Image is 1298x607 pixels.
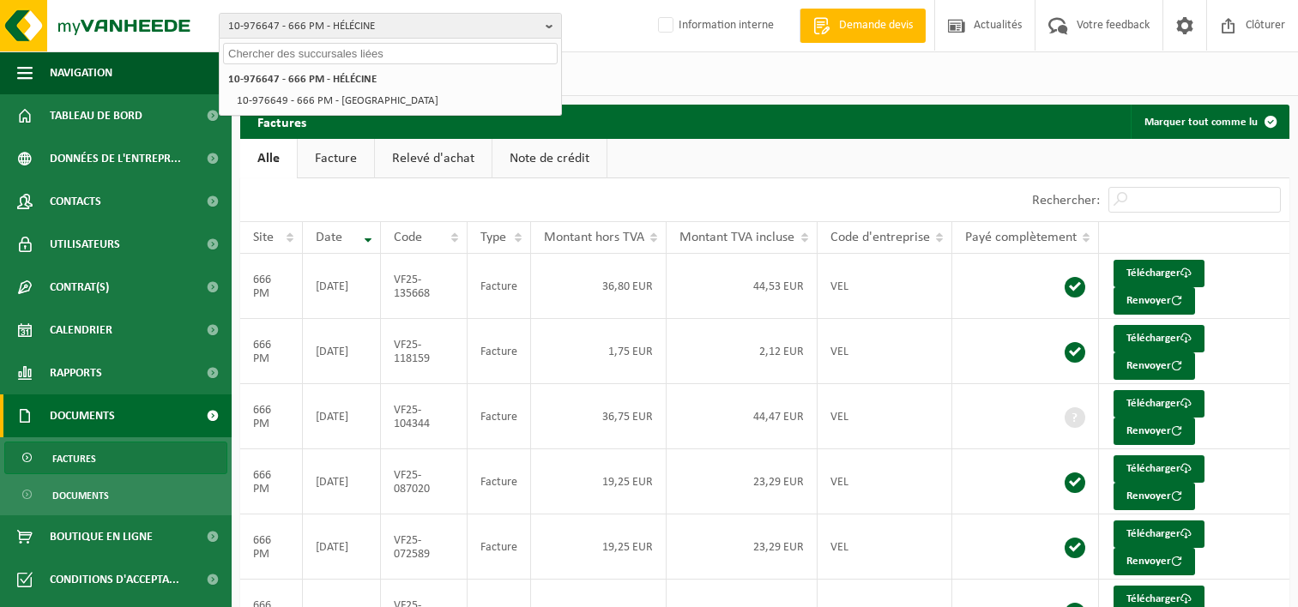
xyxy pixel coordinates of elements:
li: 10-976649 - 666 PM - [GEOGRAPHIC_DATA] [232,90,558,111]
td: 666 PM [240,384,303,449]
span: Payé complètement [965,231,1077,244]
span: Code d'entreprise [830,231,930,244]
button: Marquer tout comme lu [1131,105,1288,139]
label: Rechercher: [1032,194,1100,207]
span: Montant hors TVA [544,231,644,244]
a: Télécharger [1114,390,1204,418]
td: Facture [468,254,531,319]
td: 1,75 EUR [531,319,667,384]
label: Information interne [655,13,774,39]
td: VEL [818,384,952,449]
td: VF25-087020 [381,449,467,514]
a: Télécharger [1114,520,1204,548]
input: Chercher des succursales liées [223,43,558,64]
td: VF25-118159 [381,319,467,384]
td: 666 PM [240,254,303,319]
td: 44,47 EUR [667,384,817,449]
span: Demande devis [835,17,917,34]
a: Télécharger [1114,260,1204,287]
td: 19,25 EUR [531,449,667,514]
td: 44,53 EUR [667,254,817,319]
td: 666 PM [240,449,303,514]
a: Télécharger [1114,325,1204,352]
td: VEL [818,319,952,384]
td: Facture [468,319,531,384]
td: VEL [818,449,952,514]
span: Type [480,231,506,244]
span: Contrat(s) [50,266,109,309]
td: 666 PM [240,319,303,384]
a: Demande devis [800,9,926,43]
td: 23,29 EUR [667,514,817,580]
button: Renvoyer [1114,352,1195,380]
td: [DATE] [303,319,382,384]
span: Conditions d'accepta... [50,558,179,601]
h2: Factures [240,105,323,138]
td: Facture [468,384,531,449]
td: Facture [468,449,531,514]
button: Renvoyer [1114,287,1195,315]
a: Télécharger [1114,455,1204,483]
span: Date [316,231,342,244]
td: VF25-072589 [381,514,467,580]
span: Données de l'entrepr... [50,137,181,180]
span: Factures [52,442,96,475]
button: Renvoyer [1114,483,1195,510]
td: VEL [818,514,952,580]
td: 19,25 EUR [531,514,667,580]
a: Factures [4,442,227,474]
td: 36,80 EUR [531,254,667,319]
span: Rapports [50,352,102,394]
span: Navigation [50,51,112,94]
td: [DATE] [303,254,382,319]
a: Documents [4,478,227,511]
span: Utilisateurs [50,223,120,266]
td: [DATE] [303,449,382,514]
a: Note de crédit [492,139,607,178]
td: Facture [468,514,531,580]
td: [DATE] [303,384,382,449]
td: 36,75 EUR [531,384,667,449]
button: Renvoyer [1114,418,1195,445]
span: Boutique en ligne [50,515,153,558]
td: VEL [818,254,952,319]
span: Site [253,231,274,244]
span: Contacts [50,180,101,223]
td: [DATE] [303,514,382,580]
span: Montant TVA incluse [679,231,794,244]
a: Relevé d'achat [375,139,492,178]
strong: 10-976647 - 666 PM - HÉLÉCINE [228,74,377,85]
span: Documents [52,479,109,512]
td: 666 PM [240,514,303,580]
td: 23,29 EUR [667,449,817,514]
button: 10-976647 - 666 PM - HÉLÉCINE [219,13,562,39]
span: Code [394,231,422,244]
a: Alle [240,139,297,178]
span: Tableau de bord [50,94,142,137]
td: VF25-135668 [381,254,467,319]
button: Renvoyer [1114,548,1195,575]
a: Facture [298,139,374,178]
td: 2,12 EUR [667,319,817,384]
td: VF25-104344 [381,384,467,449]
span: 10-976647 - 666 PM - HÉLÉCINE [228,14,539,39]
span: Calendrier [50,309,112,352]
span: Documents [50,394,115,437]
